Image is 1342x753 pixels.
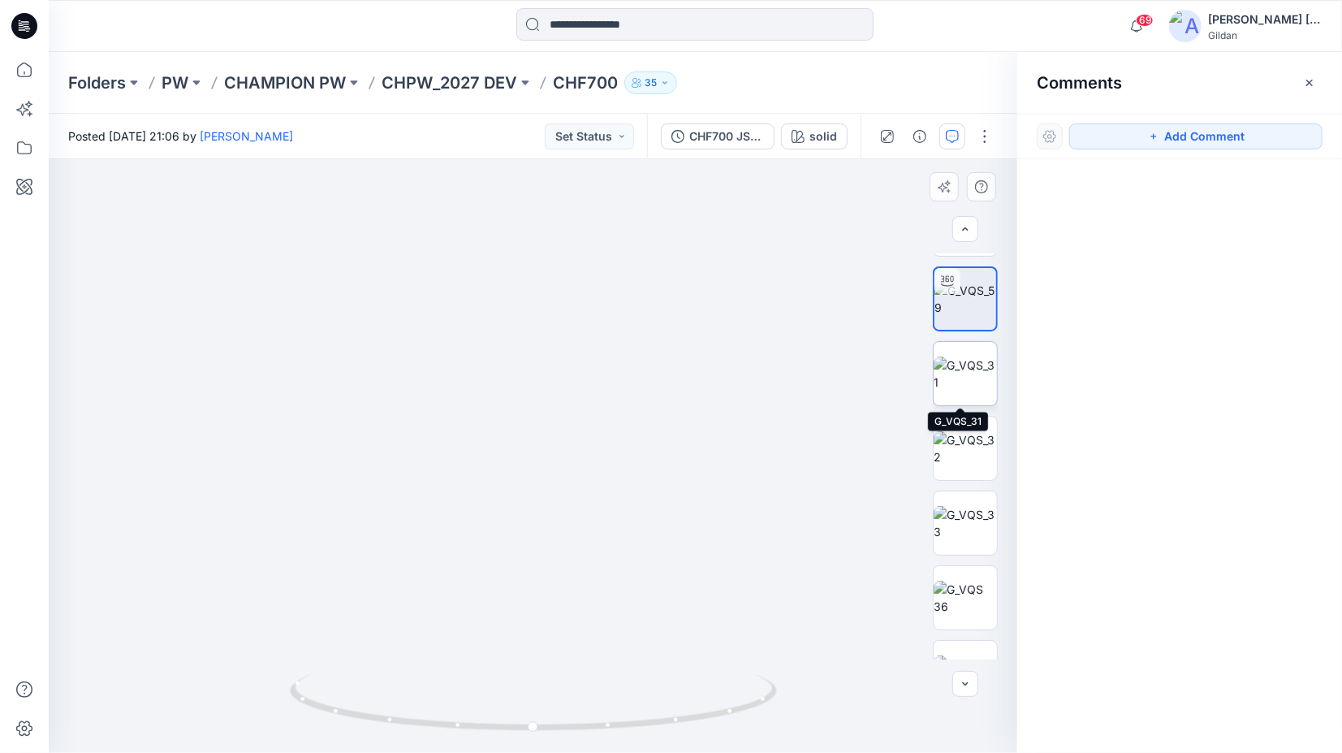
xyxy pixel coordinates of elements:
[934,282,996,316] img: G_VQS_59
[553,71,618,94] p: CHF700
[162,71,188,94] a: PW
[661,123,775,149] button: CHF700 JSS TS @ neckline
[1037,73,1122,93] h2: Comments
[1069,123,1323,149] button: Add Comment
[1136,14,1154,27] span: 69
[809,128,837,145] div: solid
[68,71,126,94] a: Folders
[1208,10,1322,29] div: [PERSON_NAME] [PERSON_NAME]
[934,581,997,615] img: G_VQS 36
[1169,10,1202,42] img: avatar
[934,656,997,690] img: G_VQS_37
[224,71,346,94] a: CHAMPION PW
[689,128,764,145] div: CHF700 JSS TS @ neckline
[934,357,997,391] img: G_VQS_31
[934,431,997,465] img: G_VQS_32
[382,71,517,94] a: CHPW_2027 DEV
[645,74,657,92] p: 35
[1208,29,1322,41] div: Gildan
[200,129,293,143] a: [PERSON_NAME]
[907,123,933,149] button: Details
[934,506,997,540] img: G_VQS_33
[781,123,848,149] button: solid
[68,128,293,145] span: Posted [DATE] 21:06 by
[624,71,677,94] button: 35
